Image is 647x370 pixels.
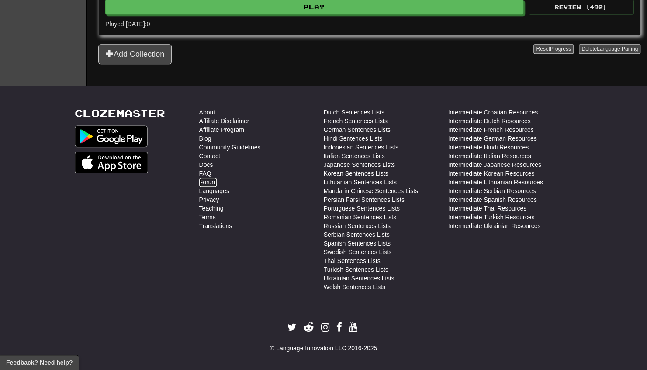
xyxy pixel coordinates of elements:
a: Docs [199,160,213,169]
a: Persian Farsi Sentences Lists [324,195,405,204]
a: Intermediate Thai Resources [448,204,527,213]
button: Add Collection [98,44,172,64]
button: ResetProgress [533,44,573,54]
a: Languages [199,187,229,195]
a: About [199,108,215,117]
span: Played [DATE]: 0 [105,21,150,28]
a: Intermediate French Resources [448,125,534,134]
a: Blog [199,134,211,143]
a: Spanish Sentences Lists [324,239,391,248]
a: Indonesian Sentences Lists [324,143,398,152]
a: Intermediate Japanese Resources [448,160,541,169]
a: Intermediate German Resources [448,134,537,143]
a: Romanian Sentences Lists [324,213,397,221]
img: Get it on App Store [75,152,149,173]
span: Language Pairing [597,46,638,52]
a: Korean Sentences Lists [324,169,388,178]
a: Mandarin Chinese Sentences Lists [324,187,418,195]
a: Thai Sentences Lists [324,256,381,265]
a: Intermediate Dutch Resources [448,117,531,125]
a: Italian Sentences Lists [324,152,385,160]
a: FAQ [199,169,211,178]
a: Affiliate Disclaimer [199,117,249,125]
a: Translations [199,221,232,230]
a: Teaching [199,204,224,213]
div: © Language Innovation LLC 2016-2025 [75,344,573,353]
a: Community Guidelines [199,143,261,152]
a: Terms [199,213,216,221]
a: Swedish Sentences Lists [324,248,392,256]
a: Intermediate Korean Resources [448,169,535,178]
a: Lithuanian Sentences Lists [324,178,397,187]
a: Intermediate Spanish Resources [448,195,537,204]
a: Intermediate Lithuanian Resources [448,178,543,187]
a: Portuguese Sentences Lists [324,204,400,213]
button: DeleteLanguage Pairing [579,44,640,54]
a: Russian Sentences Lists [324,221,391,230]
span: Open feedback widget [6,358,73,367]
a: Hindi Sentences Lists [324,134,383,143]
a: Affiliate Program [199,125,244,134]
a: Intermediate Serbian Resources [448,187,536,195]
a: Intermediate Italian Resources [448,152,531,160]
a: Intermediate Turkish Resources [448,213,535,221]
a: German Sentences Lists [324,125,391,134]
a: Dutch Sentences Lists [324,108,384,117]
a: Contact [199,152,220,160]
a: Welsh Sentences Lists [324,283,385,291]
a: Intermediate Ukrainian Resources [448,221,541,230]
a: Intermediate Hindi Resources [448,143,529,152]
img: Get it on Google Play [75,125,148,147]
a: French Sentences Lists [324,117,388,125]
a: Intermediate Croatian Resources [448,108,538,117]
a: Clozemaster [75,108,165,119]
a: Turkish Sentences Lists [324,265,388,274]
a: Privacy [199,195,219,204]
a: Forum [199,178,217,187]
a: Japanese Sentences Lists [324,160,395,169]
span: Progress [550,46,571,52]
a: Serbian Sentences Lists [324,230,390,239]
a: Ukrainian Sentences Lists [324,274,394,283]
